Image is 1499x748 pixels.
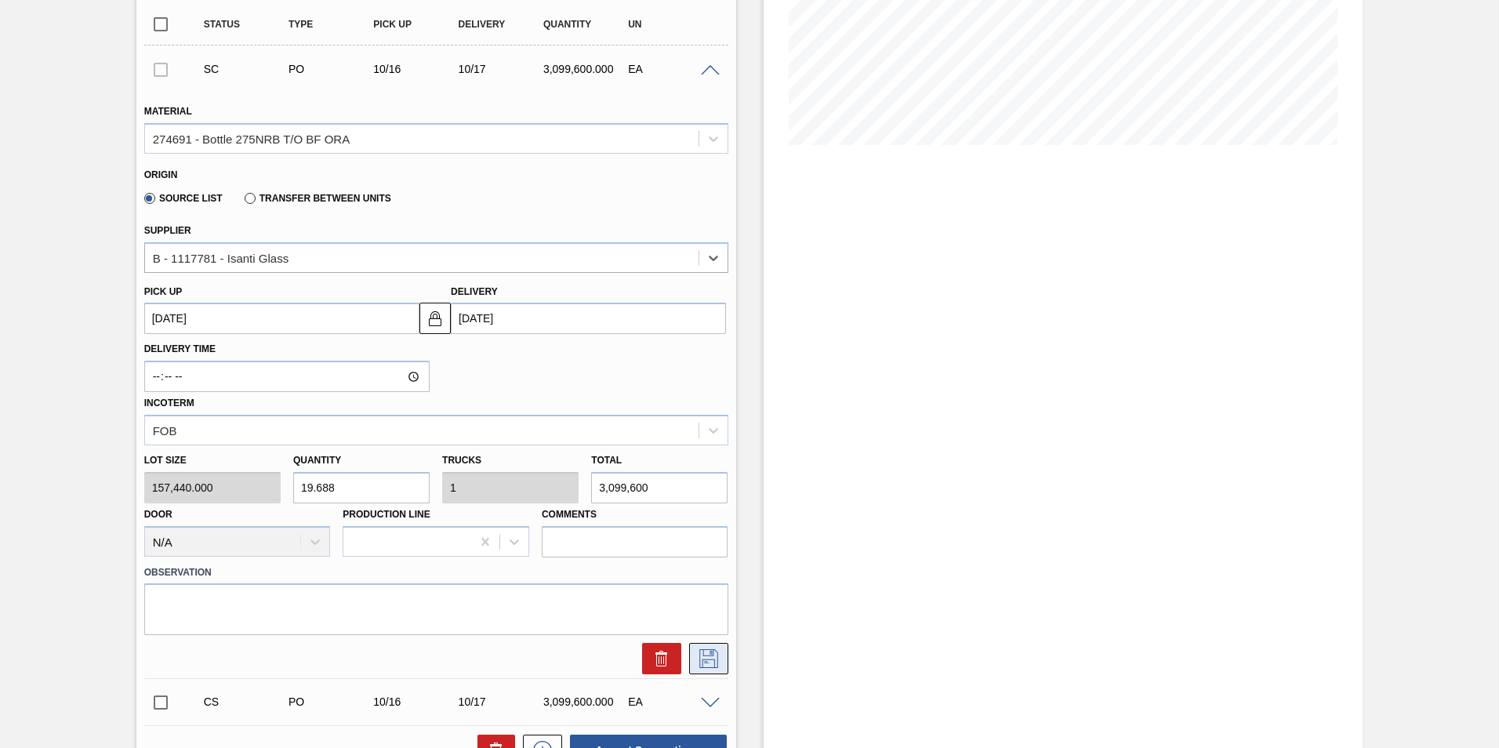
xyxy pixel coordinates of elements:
input: mm/dd/yyyy [451,303,726,334]
label: Lot size [144,449,281,472]
div: Changed Suggestion [200,695,295,708]
div: 10/16/2025 [369,695,464,708]
div: Suggestion Created [200,63,295,75]
div: Pick up [369,19,464,30]
label: Comments [542,503,728,526]
label: Door [144,509,172,520]
div: 3,099,600.000 [539,63,634,75]
div: 10/17/2025 [455,63,550,75]
label: Origin [144,169,178,180]
div: UN [624,19,719,30]
input: mm/dd/yyyy [144,303,419,334]
div: FOB [153,423,177,437]
label: Observation [144,561,728,584]
label: Pick up [144,286,183,297]
label: Source List [144,193,223,204]
label: Production Line [343,509,430,520]
div: 10/17/2025 [455,695,550,708]
div: 10/16/2025 [369,63,464,75]
div: Purchase order [285,695,379,708]
label: Material [144,106,192,117]
label: Supplier [144,225,191,236]
div: B - 1117781 - Isanti Glass [153,251,289,264]
label: Quantity [293,455,341,466]
button: locked [419,303,451,334]
div: Delivery [455,19,550,30]
label: Transfer between Units [245,193,391,204]
div: 274691 - Bottle 275NRB T/O BF ORA [153,132,350,145]
div: EA [624,695,719,708]
div: Delete Suggestion [634,643,681,674]
div: 3,099,600.000 [539,695,634,708]
label: Trucks [442,455,481,466]
img: locked [426,309,445,328]
div: EA [624,63,719,75]
label: Incoterm [144,398,194,408]
label: Total [591,455,622,466]
div: Purchase order [285,63,379,75]
div: Status [200,19,295,30]
label: Delivery [451,286,498,297]
div: Type [285,19,379,30]
div: Quantity [539,19,634,30]
div: Save Suggestion [681,643,728,674]
label: Delivery Time [144,338,430,361]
